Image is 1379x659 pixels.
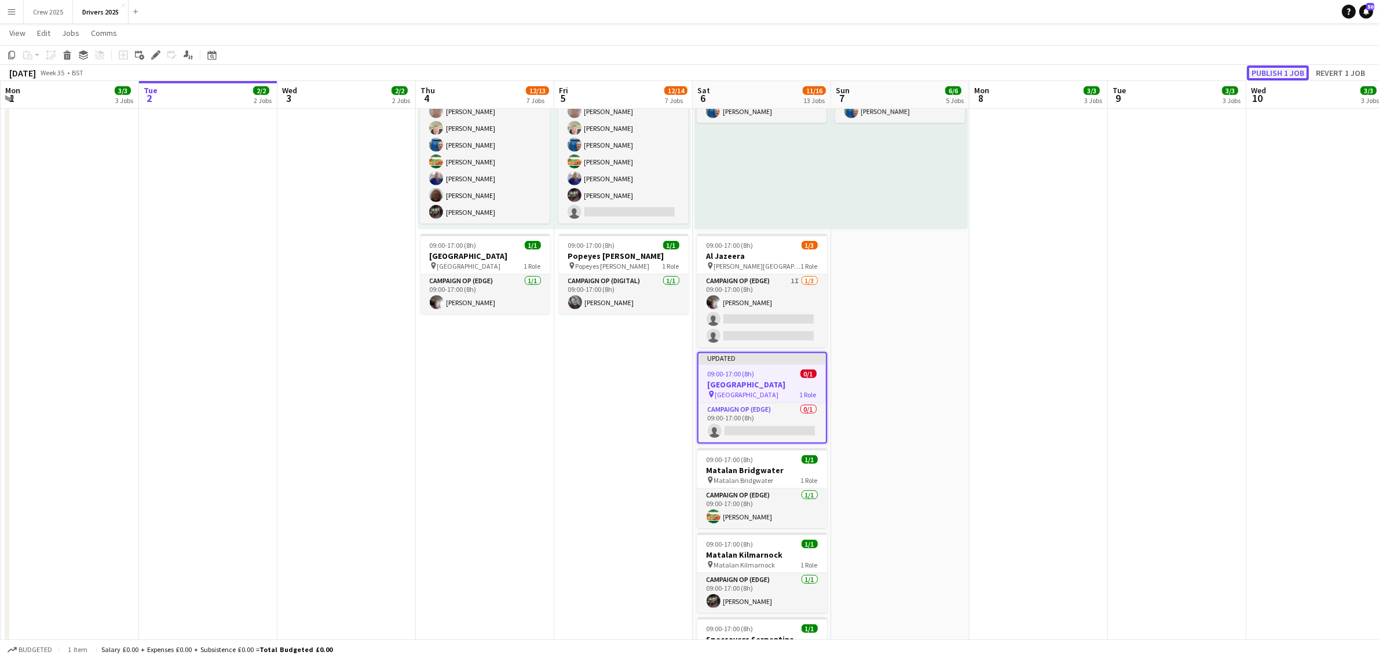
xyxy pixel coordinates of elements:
[698,353,826,363] div: Updated
[392,96,410,105] div: 2 Jobs
[559,85,568,96] span: Fri
[259,645,332,654] span: Total Budgeted £0.00
[32,25,55,41] a: Edit
[420,85,435,96] span: Thu
[974,85,989,96] span: Mon
[115,96,133,105] div: 3 Jobs
[663,241,679,250] span: 1/1
[1251,85,1266,96] span: Wed
[697,533,827,613] app-job-card: 09:00-17:00 (8h)1/1Matalan Kilmarnock Matalan Kilmarnock1 RoleCampaign Op (Edge)1/109:00-17:00 (8...
[801,262,818,270] span: 1 Role
[1084,96,1102,105] div: 3 Jobs
[1113,85,1126,96] span: Tue
[526,96,548,105] div: 7 Jobs
[420,234,550,314] app-job-card: 09:00-17:00 (8h)1/1[GEOGRAPHIC_DATA] [GEOGRAPHIC_DATA]1 RoleCampaign Op (Edge)1/109:00-17:00 (8h)...
[801,561,818,569] span: 1 Role
[663,262,679,270] span: 1 Role
[800,369,817,378] span: 0/1
[697,465,827,475] h3: Matalan Bridgwater
[665,96,687,105] div: 7 Jobs
[801,476,818,485] span: 1 Role
[24,1,73,23] button: Crew 2025
[5,25,30,41] a: View
[420,274,550,314] app-card-role: Campaign Op (Edge)1/109:00-17:00 (8h)[PERSON_NAME]
[696,91,710,105] span: 6
[420,251,550,261] h3: [GEOGRAPHIC_DATA]
[803,96,825,105] div: 13 Jobs
[1111,91,1126,105] span: 9
[524,262,541,270] span: 1 Role
[57,25,84,41] a: Jobs
[280,91,297,105] span: 3
[568,241,615,250] span: 09:00-17:00 (8h)
[697,489,827,528] app-card-role: Campaign Op (Edge)1/109:00-17:00 (8h)[PERSON_NAME]
[1084,86,1100,95] span: 3/3
[6,643,54,656] button: Budgeted
[557,91,568,105] span: 5
[836,85,850,96] span: Sun
[697,85,710,96] span: Sat
[802,624,818,633] span: 1/1
[420,56,550,224] app-job-card: 10:00-18:00 (8h)7/7 Pure Gym Various Locations1 RoleCampaign Op (Digital)7/710:00-18:00 (8h)[PERS...
[802,540,818,548] span: 1/1
[5,85,20,96] span: Mon
[803,86,826,95] span: 11/16
[101,645,332,654] div: Salary £0.00 + Expenses £0.00 + Subsistence £0.00 =
[38,68,67,77] span: Week 35
[142,91,158,105] span: 2
[437,262,501,270] span: [GEOGRAPHIC_DATA]
[37,28,50,38] span: Edit
[91,28,117,38] span: Comms
[697,550,827,560] h3: Matalan Kilmarnock
[697,573,827,613] app-card-role: Campaign Op (Edge)1/109:00-17:00 (8h)[PERSON_NAME]
[1359,5,1373,19] a: 50
[715,390,779,399] span: [GEOGRAPHIC_DATA]
[3,91,20,105] span: 1
[419,91,435,105] span: 4
[664,86,687,95] span: 12/14
[698,403,826,442] app-card-role: Campaign Op (Edge)0/109:00-17:00 (8h)
[714,561,776,569] span: Matalan Kilmarnock
[9,67,36,79] div: [DATE]
[392,86,408,95] span: 2/2
[576,262,650,270] span: Popeyes [PERSON_NAME]
[1361,96,1379,105] div: 3 Jobs
[559,234,689,314] app-job-card: 09:00-17:00 (8h)1/1Popeyes [PERSON_NAME] Popeyes [PERSON_NAME]1 RoleCampaign Op (Digital)1/109:00...
[1311,65,1370,80] button: Revert 1 job
[144,85,158,96] span: Tue
[526,86,549,95] span: 12/13
[707,624,753,633] span: 09:00-17:00 (8h)
[559,251,689,261] h3: Popeyes [PERSON_NAME]
[714,476,774,485] span: Matalan Bridgwater
[19,646,52,654] span: Budgeted
[945,86,961,95] span: 6/6
[115,86,131,95] span: 3/3
[697,448,827,528] app-job-card: 09:00-17:00 (8h)1/1Matalan Bridgwater Matalan Bridgwater1 RoleCampaign Op (Edge)1/109:00-17:00 (8...
[1223,96,1241,105] div: 3 Jobs
[1247,65,1309,80] button: Publish 1 job
[1360,86,1377,95] span: 3/3
[1249,91,1266,105] span: 10
[698,379,826,390] h3: [GEOGRAPHIC_DATA]
[697,352,827,444] app-job-card: Updated09:00-17:00 (8h)0/1[GEOGRAPHIC_DATA] [GEOGRAPHIC_DATA]1 RoleCampaign Op (Edge)0/109:00-17:...
[73,1,129,23] button: Drivers 2025
[697,634,827,645] h3: Specsavers Serpentine
[86,25,122,41] a: Comms
[972,91,989,105] span: 8
[525,241,541,250] span: 1/1
[834,91,850,105] span: 7
[254,96,272,105] div: 2 Jobs
[64,645,92,654] span: 1 item
[708,369,755,378] span: 09:00-17:00 (8h)
[697,234,827,347] app-job-card: 09:00-17:00 (8h)1/3Al Jazeera [PERSON_NAME][GEOGRAPHIC_DATA]1 RoleCampaign Op (Edge)1I1/309:00-17...
[800,390,817,399] span: 1 Role
[62,28,79,38] span: Jobs
[802,455,818,464] span: 1/1
[697,251,827,261] h3: Al Jazeera
[707,241,753,250] span: 09:00-17:00 (8h)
